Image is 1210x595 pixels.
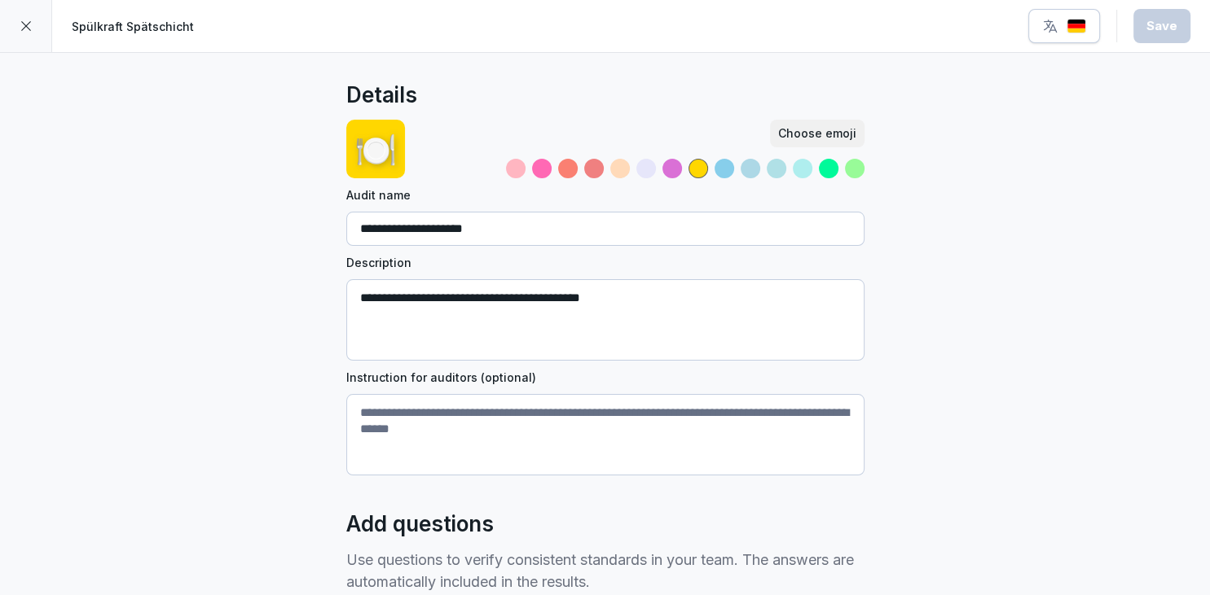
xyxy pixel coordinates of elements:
p: 🍽️ [354,124,397,175]
img: de.svg [1067,19,1086,34]
p: Spülkraft Spätschicht [72,18,194,35]
div: Save [1146,17,1177,35]
button: Choose emoji [770,120,865,147]
label: Audit name [346,186,865,203]
h2: Add questions [346,508,494,540]
label: Instruction for auditors (optional) [346,369,865,386]
label: Description [346,254,865,271]
h2: Details [346,79,417,112]
p: Use questions to verify consistent standards in your team. The answers are automatically included... [346,549,865,593]
button: Save [1133,9,1190,43]
div: Choose emoji [778,125,856,142]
